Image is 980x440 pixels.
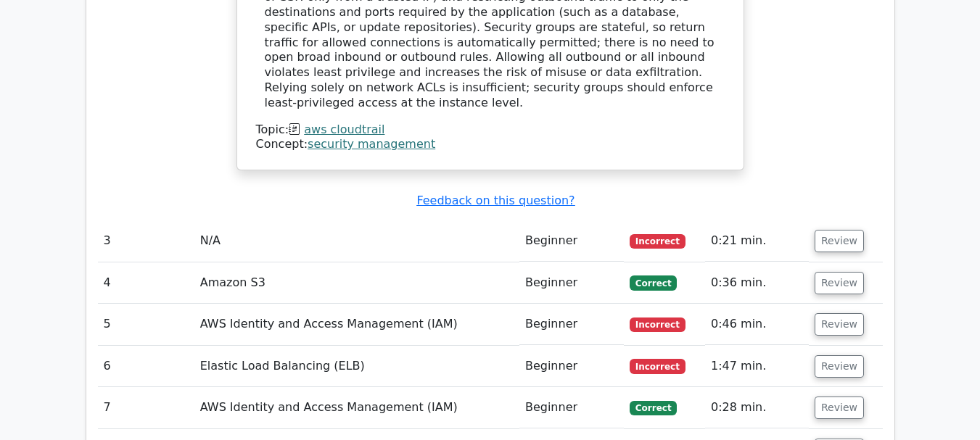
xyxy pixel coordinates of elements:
[630,401,677,415] span: Correct
[194,304,519,345] td: AWS Identity and Access Management (IAM)
[98,346,194,387] td: 6
[705,220,809,262] td: 0:21 min.
[519,346,624,387] td: Beginner
[705,387,809,428] td: 0:28 min.
[815,355,864,378] button: Review
[705,262,809,304] td: 0:36 min.
[815,272,864,294] button: Review
[194,346,519,387] td: Elastic Load Balancing (ELB)
[194,262,519,304] td: Amazon S3
[98,220,194,262] td: 3
[815,397,864,419] button: Review
[519,304,624,345] td: Beginner
[256,123,725,138] div: Topic:
[98,262,194,304] td: 4
[630,359,685,373] span: Incorrect
[519,220,624,262] td: Beginner
[98,387,194,428] td: 7
[308,137,435,151] a: security management
[519,262,624,304] td: Beginner
[815,230,864,252] button: Review
[630,275,677,290] span: Correct
[705,346,809,387] td: 1:47 min.
[815,313,864,336] button: Review
[630,234,685,249] span: Incorrect
[194,387,519,428] td: AWS Identity and Access Management (IAM)
[194,220,519,262] td: N/A
[304,123,384,136] a: aws cloudtrail
[630,317,685,332] span: Incorrect
[416,194,575,207] a: Feedback on this question?
[98,304,194,345] td: 5
[256,137,725,152] div: Concept:
[705,304,809,345] td: 0:46 min.
[519,387,624,428] td: Beginner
